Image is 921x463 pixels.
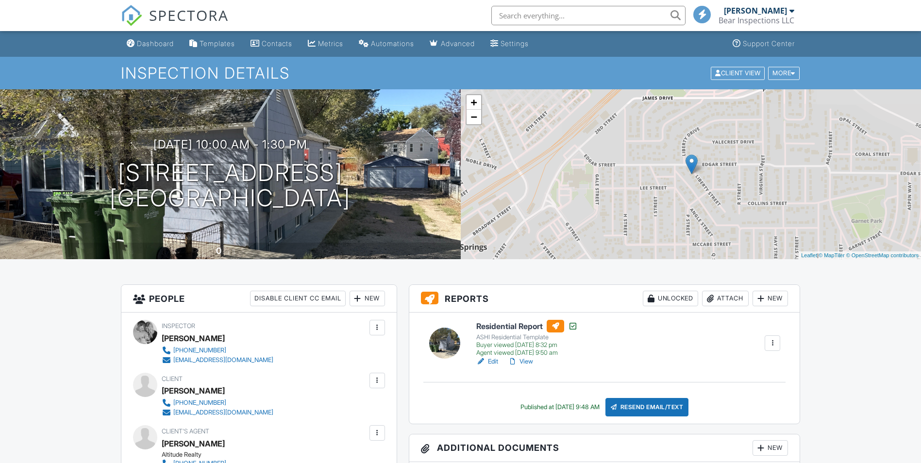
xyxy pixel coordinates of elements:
a: Contacts [247,35,296,53]
a: © OpenStreetMap contributors [846,252,919,258]
div: Bear Inspections LLC [719,16,794,25]
div: ASHI Residential Template [476,333,578,341]
div: Support Center [743,39,795,48]
h1: [STREET_ADDRESS] [GEOGRAPHIC_DATA] [110,160,351,212]
div: Resend Email/Text [605,398,689,416]
a: Automations (Basic) [355,35,418,53]
span: Client's Agent [162,428,209,435]
div: Automations [371,39,414,48]
a: View [508,357,533,366]
span: Client [162,375,183,382]
a: Support Center [729,35,799,53]
div: New [753,440,788,456]
div: More [768,66,800,80]
a: © MapTiler [819,252,845,258]
div: Buyer viewed [DATE] 8:32 pm [476,341,578,349]
input: Search everything... [491,6,686,25]
div: Altitude Realty [162,451,329,459]
div: Dashboard [137,39,174,48]
div: [EMAIL_ADDRESS][DOMAIN_NAME] [173,409,273,416]
h3: People [121,285,397,313]
div: Attach [702,291,749,306]
a: [PERSON_NAME] [162,436,225,451]
a: Advanced [426,35,479,53]
img: The Best Home Inspection Software - Spectora [121,5,142,26]
h3: [DATE] 10:00 am - 1:30 pm [153,138,307,151]
a: [EMAIL_ADDRESS][DOMAIN_NAME] [162,408,273,417]
div: [PERSON_NAME] [724,6,787,16]
a: [PHONE_NUMBER] [162,346,273,355]
a: [PHONE_NUMBER] [162,398,273,408]
div: [PERSON_NAME] [162,383,225,398]
div: Published at [DATE] 9:48 AM [520,403,600,411]
a: Dashboard [123,35,178,53]
h3: Reports [409,285,800,313]
a: Templates [185,35,239,53]
div: New [753,291,788,306]
div: [PHONE_NUMBER] [173,399,226,407]
div: 0 [216,246,221,256]
div: Contacts [262,39,292,48]
a: Leaflet [801,252,817,258]
div: Agent viewed [DATE] 9:50 am [476,349,578,357]
div: [PHONE_NUMBER] [173,347,226,354]
a: Residential Report ASHI Residential Template Buyer viewed [DATE] 8:32 pm Agent viewed [DATE] 9:50 am [476,320,578,357]
div: Disable Client CC Email [250,291,346,306]
a: SPECTORA [121,13,229,33]
span: SPECTORA [149,5,229,25]
div: Client View [711,66,765,80]
a: Settings [486,35,533,53]
a: Zoom out [467,110,481,124]
div: Settings [501,39,529,48]
a: Edit [476,357,498,366]
h3: Additional Documents [409,434,800,462]
div: Advanced [441,39,475,48]
span: sq. ft. [223,248,236,255]
div: Metrics [318,39,343,48]
span: Inspector [162,322,195,330]
h1: Inspection Details [121,65,801,82]
a: Zoom in [467,95,481,110]
a: Client View [710,69,767,76]
a: Metrics [304,35,347,53]
div: [EMAIL_ADDRESS][DOMAIN_NAME] [173,356,273,364]
div: | [799,251,921,260]
div: Templates [200,39,235,48]
h6: Residential Report [476,320,578,332]
div: Unlocked [643,291,698,306]
a: [EMAIL_ADDRESS][DOMAIN_NAME] [162,355,273,365]
div: New [350,291,385,306]
div: [PERSON_NAME] [162,331,225,346]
